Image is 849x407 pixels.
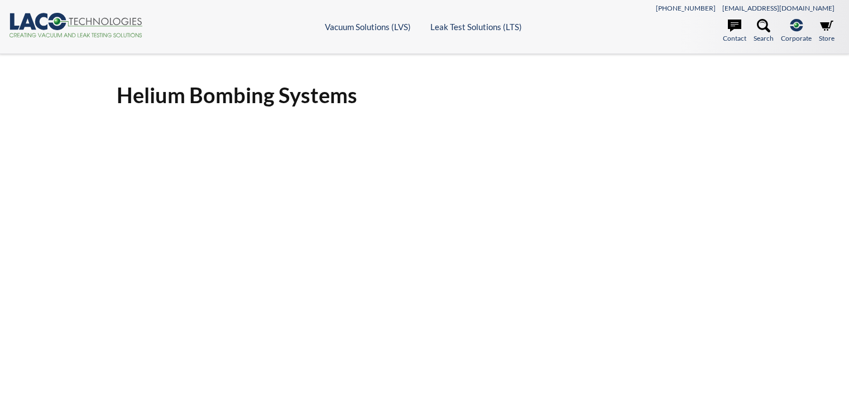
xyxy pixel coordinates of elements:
a: Search [754,19,774,43]
span: Corporate [781,33,812,43]
a: Contact [723,19,746,43]
a: Leak Test Solutions (LTS) [430,22,522,32]
a: Vacuum Solutions (LVS) [325,22,411,32]
a: [PHONE_NUMBER] [656,4,716,12]
a: Store [819,19,834,43]
a: [EMAIL_ADDRESS][DOMAIN_NAME] [722,4,834,12]
h1: Helium Bombing Systems [117,81,733,109]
